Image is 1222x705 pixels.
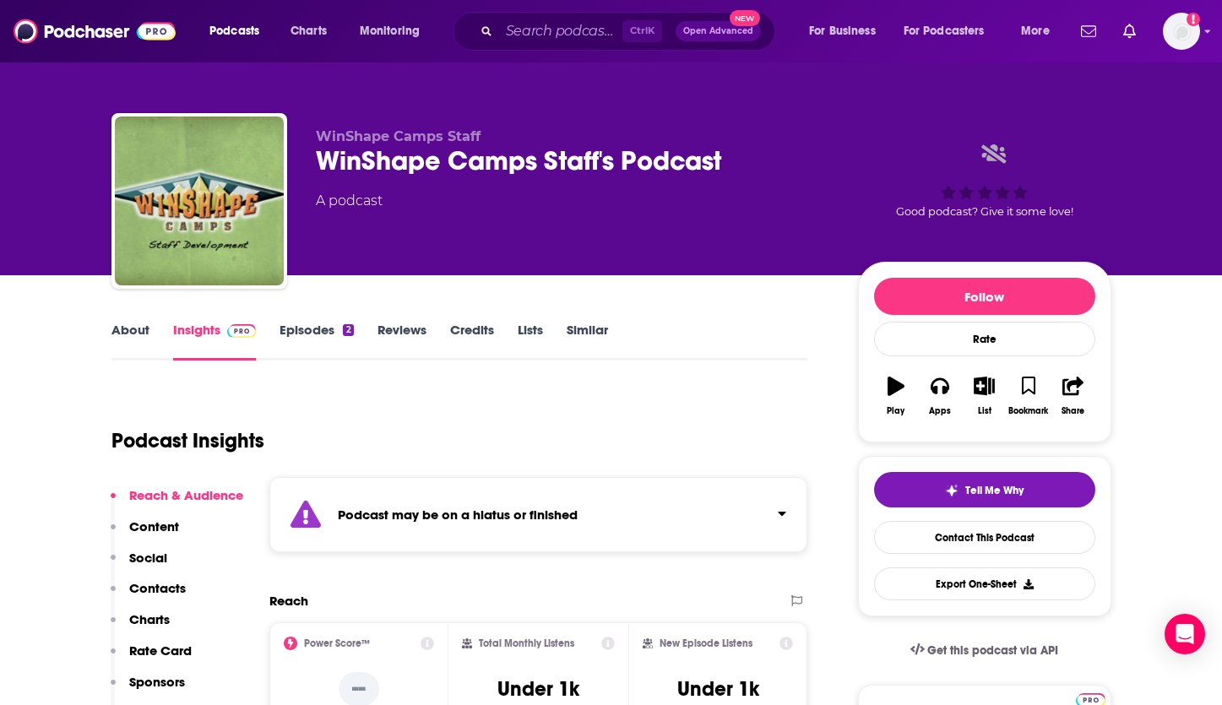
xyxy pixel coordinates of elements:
a: Credits [450,322,494,361]
button: Open AdvancedNew [676,21,761,41]
button: Sponsors [111,674,185,705]
p: Reach & Audience [129,487,243,503]
span: Podcasts [209,19,259,43]
button: open menu [348,18,442,45]
button: Rate Card [111,643,192,674]
h3: Under 1k [497,676,579,702]
button: Social [111,550,167,581]
h2: Total Monthly Listens [479,637,574,649]
button: open menu [797,18,897,45]
div: Search podcasts, credits, & more... [469,12,791,51]
div: Play [887,406,904,416]
h2: Reach [269,593,308,609]
h2: New Episode Listens [660,637,752,649]
button: Content [111,518,179,550]
button: Charts [111,611,170,643]
input: Search podcasts, credits, & more... [499,18,622,45]
button: Reach & Audience [111,487,243,518]
span: New [730,10,760,26]
button: open menu [198,18,281,45]
a: About [111,322,149,361]
div: Apps [929,406,951,416]
div: A podcast [316,191,383,211]
a: Similar [567,322,608,361]
a: Show notifications dropdown [1116,17,1143,46]
button: open menu [1009,18,1071,45]
a: Get this podcast via API [897,630,1073,671]
button: Follow [874,278,1095,315]
div: List [978,406,991,416]
span: Monitoring [360,19,420,43]
span: Logged in as BenLaurro [1163,13,1200,50]
button: Show profile menu [1163,13,1200,50]
span: For Business [809,19,876,43]
img: WinShape Camps Staff's Podcast [115,117,284,285]
span: Tell Me Why [965,484,1024,497]
div: Share [1062,406,1084,416]
img: Podchaser Pro [227,324,257,338]
a: Contact This Podcast [874,521,1095,554]
section: Click to expand status details [269,477,808,552]
strong: Podcast may be on a hiatus or finished [338,507,578,523]
span: Good podcast? Give it some love! [896,205,1073,218]
h3: Under 1k [677,676,759,702]
div: Open Intercom Messenger [1165,614,1205,654]
h1: Podcast Insights [111,428,264,453]
p: Contacts [129,580,186,596]
a: Show notifications dropdown [1074,17,1103,46]
div: Bookmark [1008,406,1048,416]
p: Charts [129,611,170,627]
a: Charts [280,18,337,45]
span: Charts [291,19,327,43]
a: Reviews [377,322,426,361]
p: Sponsors [129,674,185,690]
svg: Add a profile image [1187,13,1200,26]
button: Play [874,366,918,426]
h2: Power Score™ [304,637,370,649]
div: 2 [343,324,353,336]
img: tell me why sparkle [945,484,959,497]
button: open menu [893,18,1009,45]
div: Rate [874,322,1095,356]
a: Episodes2 [280,322,353,361]
img: User Profile [1163,13,1200,50]
span: WinShape Camps Staff [316,128,481,144]
img: Podchaser - Follow, Share and Rate Podcasts [14,15,176,47]
a: InsightsPodchaser Pro [173,322,257,361]
span: Ctrl K [622,20,662,42]
p: Social [129,550,167,566]
button: Contacts [111,580,186,611]
p: Content [129,518,179,534]
span: More [1021,19,1050,43]
button: Export One-Sheet [874,567,1095,600]
div: Good podcast? Give it some love! [858,128,1111,233]
button: Share [1051,366,1094,426]
a: Lists [518,322,543,361]
button: Bookmark [1007,366,1051,426]
button: List [962,366,1006,426]
button: Apps [918,366,962,426]
span: Open Advanced [683,27,753,35]
button: tell me why sparkleTell Me Why [874,472,1095,507]
span: Get this podcast via API [927,643,1058,658]
span: For Podcasters [904,19,985,43]
p: Rate Card [129,643,192,659]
